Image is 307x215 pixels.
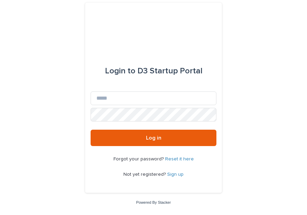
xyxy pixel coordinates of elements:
span: Login to [105,67,135,75]
a: Reset it here [165,157,194,161]
img: q0dI35fxT46jIlCv2fcp [131,19,176,40]
a: Powered By Stacker [136,200,171,204]
span: Not yet registered? [123,172,167,177]
a: Sign up [167,172,184,177]
div: D3 Startup Portal [105,61,202,81]
button: Log in [91,130,216,146]
span: Log in [146,135,161,141]
span: Forgot your password? [114,157,165,161]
